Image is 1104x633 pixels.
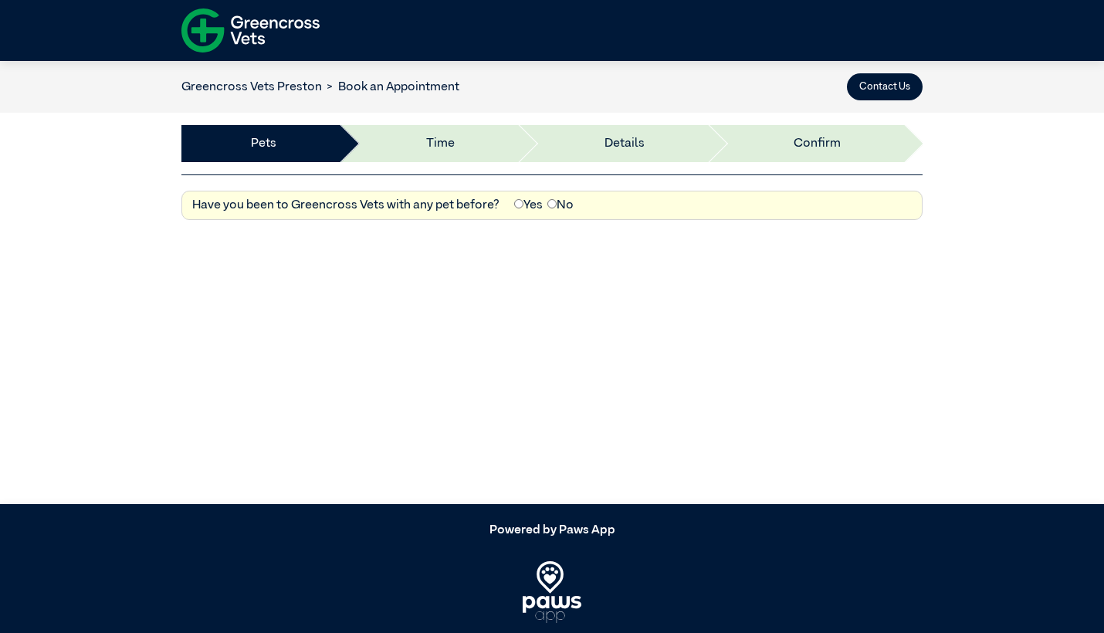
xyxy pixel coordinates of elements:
[523,561,582,623] img: PawsApp
[322,78,459,96] li: Book an Appointment
[181,81,322,93] a: Greencross Vets Preston
[547,199,557,208] input: No
[514,199,523,208] input: Yes
[181,4,320,57] img: f-logo
[547,196,574,215] label: No
[181,78,459,96] nav: breadcrumb
[847,73,923,100] button: Contact Us
[514,196,543,215] label: Yes
[192,196,500,215] label: Have you been to Greencross Vets with any pet before?
[251,134,276,153] a: Pets
[181,524,923,539] h5: Powered by Paws App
